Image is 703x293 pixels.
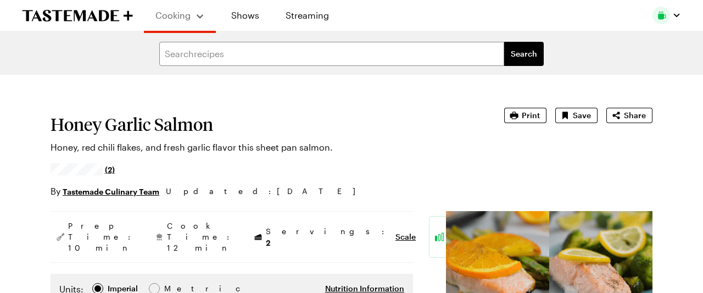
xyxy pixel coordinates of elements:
[652,7,670,24] img: Profile picture
[51,185,159,198] p: By
[504,42,544,66] button: filters
[624,110,646,121] span: Share
[51,141,473,154] p: Honey, red chili flakes, and fresh garlic flavor this sheet pan salmon.
[167,220,235,253] span: Cook Time: 12 min
[522,110,540,121] span: Print
[266,226,390,248] span: Servings:
[51,114,473,134] h1: Honey Garlic Salmon
[606,108,652,123] button: Share
[105,164,115,175] span: (2)
[63,185,159,197] a: Tastemade Culinary Team
[266,237,270,247] span: 2
[504,108,546,123] button: Print
[166,185,366,197] span: Updated : [DATE]
[22,9,133,22] a: To Tastemade Home Page
[652,7,681,24] button: Profile picture
[155,10,191,20] span: Cooking
[395,231,416,242] button: Scale
[555,108,598,123] button: Save recipe
[155,4,205,26] button: Cooking
[51,165,115,174] a: 5/5 stars from 2 reviews
[511,48,537,59] span: Search
[68,220,136,253] span: Prep Time: 10 min
[573,110,591,121] span: Save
